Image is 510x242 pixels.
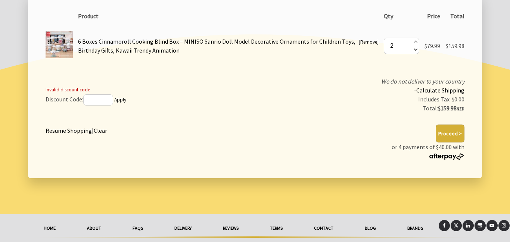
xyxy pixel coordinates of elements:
th: Product [75,9,381,23]
a: reviews [207,220,254,236]
a: Brands [392,220,439,236]
strong: $159.98 [438,104,464,112]
td: $79.99 [422,23,443,68]
a: Terms [254,220,298,236]
a: Facebook [439,220,450,231]
a: Youtube [486,220,498,231]
a: delivery [159,220,207,236]
a: Clear [94,127,107,134]
span: NZD [457,106,464,111]
small: Invalid discount code [46,87,90,93]
th: Qty [381,9,422,23]
em: We do not deliver to your country [381,78,464,85]
a: 6 Boxes Cinnamoroll Cooking Blind Box – MINISO Sanrio Doll Model Decorative Ornaments for Childre... [78,38,355,54]
a: X (Twitter) [451,220,462,231]
td: Discount Code: [43,74,252,116]
button: Proceed > [436,125,464,142]
a: LinkedIn [463,220,474,231]
a: Resume Shopping [46,127,92,134]
th: Price [422,9,443,23]
div: Includes Tax: $0.00 [255,95,464,104]
div: | [46,125,107,135]
small: [ ] [359,39,379,45]
a: Calculate Shipping [416,87,464,94]
input: If you have a discount code, enter it here and press 'Apply'. [83,94,113,106]
a: About [71,220,117,236]
p: or 4 payments of $40.00 with [392,142,464,160]
a: Remove [360,39,377,45]
a: FAQs [117,220,159,236]
a: Blog [349,220,392,236]
div: Total: [255,104,464,113]
a: Apply [114,97,126,103]
td: - [252,74,467,116]
a: HOME [28,220,71,236]
img: Afterpay [429,153,464,160]
th: Total [443,9,467,23]
a: Contact [298,220,349,236]
a: Instagram [498,220,510,231]
td: $159.98 [443,23,467,68]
